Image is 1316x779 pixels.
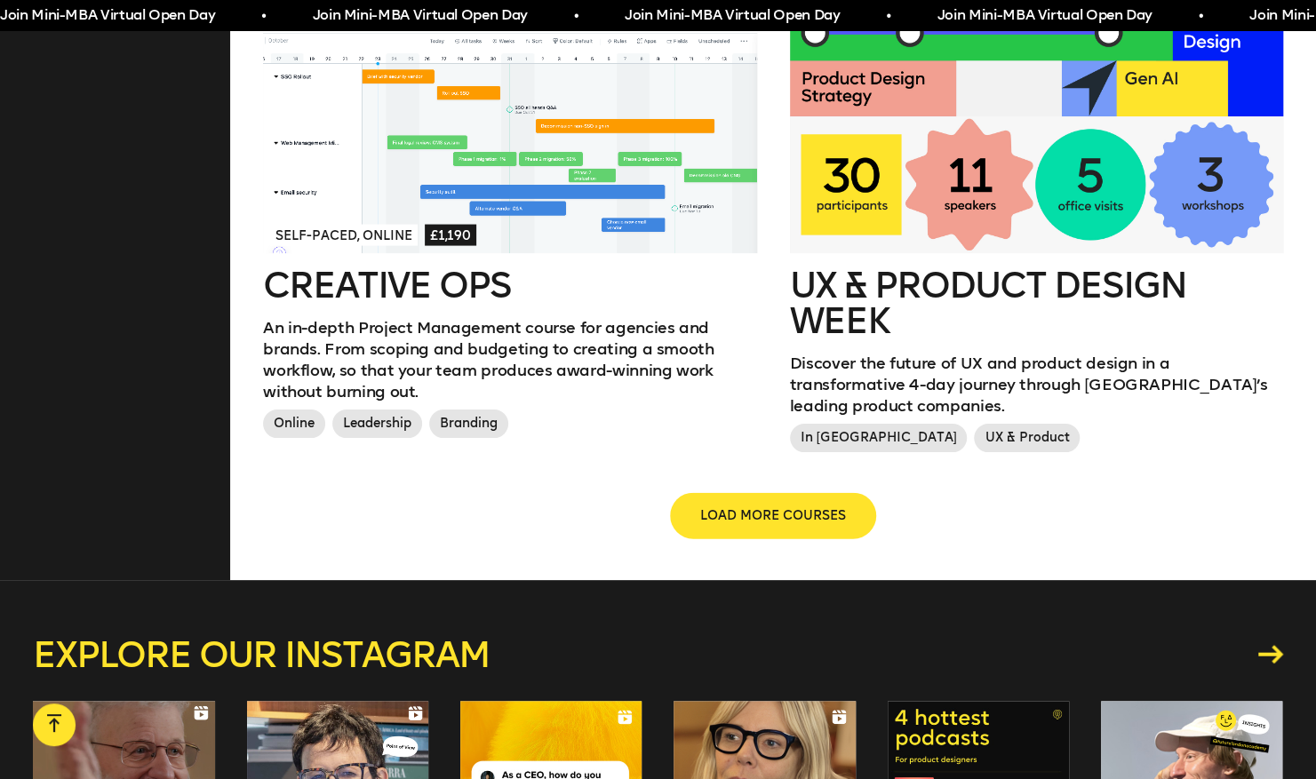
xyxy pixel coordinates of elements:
span: • [1194,5,1199,27]
span: £1,190 [425,225,476,246]
a: Self-paced, Online£1,190Creative OpsAn in-depth Project Management course for agencies and brands... [263,6,756,445]
h2: UX & Product Design Week [790,267,1283,338]
span: Branding [429,409,508,438]
span: Leadership [332,409,422,438]
button: LOAD MORE COURSES [672,495,874,537]
span: • [882,5,887,27]
span: LOAD MORE COURSES [700,507,846,525]
span: In [GEOGRAPHIC_DATA] [790,424,968,452]
a: UX & Product Design WeekDiscover the future of UX and product design in a transformative 4-day jo... [790,6,1283,459]
span: • [570,5,574,27]
span: Online [263,409,325,438]
a: Explore our instagram [33,637,1283,672]
p: Discover the future of UX and product design in a transformative 4-day journey through [GEOGRAPHI... [790,353,1283,417]
h2: Creative Ops [263,267,756,303]
span: Self-paced, Online [270,225,418,246]
span: • [258,5,262,27]
p: An in-depth Project Management course for agencies and brands. From scoping and budgeting to crea... [263,317,756,402]
span: UX & Product [974,424,1080,452]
